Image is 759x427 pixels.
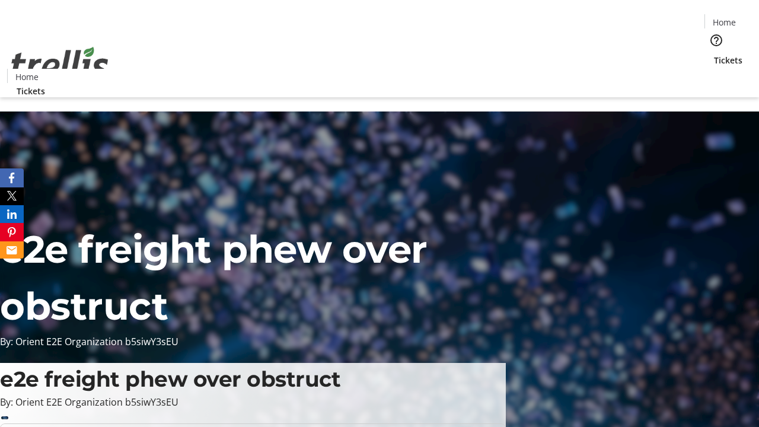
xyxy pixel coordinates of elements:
span: Home [713,16,736,28]
span: Home [15,71,39,83]
a: Home [8,71,46,83]
img: Orient E2E Organization b5siwY3sEU's Logo [7,34,113,93]
a: Tickets [7,85,55,97]
a: Tickets [704,54,752,66]
a: Home [705,16,743,28]
button: Help [704,28,728,52]
button: Cart [704,66,728,90]
span: Tickets [17,85,45,97]
span: Tickets [714,54,742,66]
